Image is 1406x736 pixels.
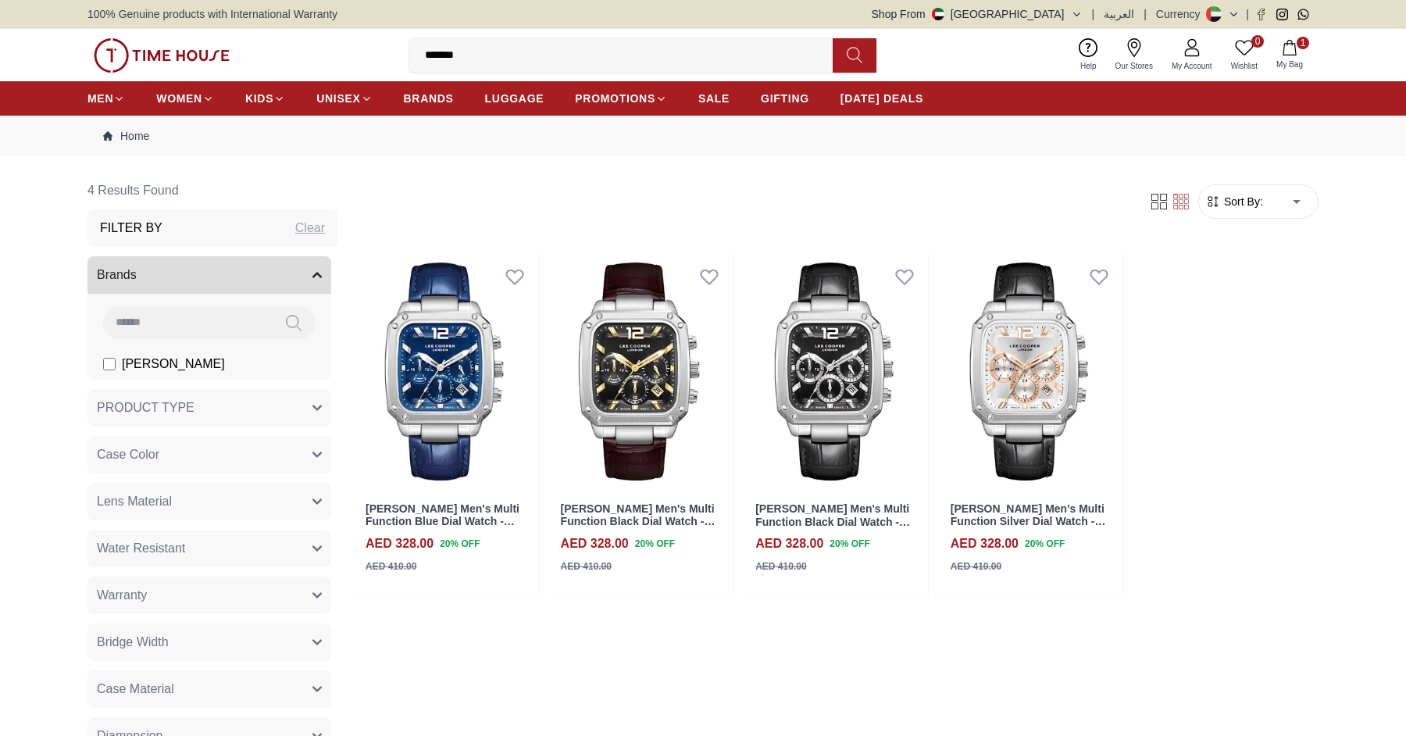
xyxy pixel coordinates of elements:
[404,91,454,106] span: BRANDS
[97,445,159,464] span: Case Color
[122,355,225,373] span: [PERSON_NAME]
[156,84,214,113] a: WOMEN
[761,84,809,113] a: GIFTING
[755,559,806,573] div: AED 410.00
[87,483,331,520] button: Lens Material
[830,537,869,551] span: 20 % OFF
[635,537,675,551] span: 20 % OFF
[1267,37,1312,73] button: 1My Bag
[840,84,923,113] a: [DATE] DEALS
[245,84,285,113] a: KIDS
[87,530,331,567] button: Water Resistant
[561,559,612,573] div: AED 410.00
[1025,537,1065,551] span: 20 % OFF
[316,91,360,106] span: UNISEX
[932,8,944,20] img: United Arab Emirates
[87,116,1319,156] nav: Breadcrumb
[761,91,809,106] span: GIFTING
[872,6,1083,22] button: Shop From[GEOGRAPHIC_DATA]
[295,219,325,238] div: Clear
[1205,194,1263,209] button: Sort By:
[87,623,331,661] button: Bridge Width
[316,84,372,113] a: UNISEX
[740,253,928,490] img: Lee Cooper Men's Multi Function Black Dial Watch - LC08184.351
[366,534,434,553] h4: AED 328.00
[87,436,331,473] button: Case Color
[97,633,169,652] span: Bridge Width
[1222,35,1267,75] a: 0Wishlist
[366,502,519,541] a: [PERSON_NAME] Men's Multi Function Blue Dial Watch - LC08184.399
[575,91,655,106] span: PROMOTIONS
[87,172,337,209] h6: 4 Results Found
[951,559,1001,573] div: AED 410.00
[1071,35,1106,75] a: Help
[935,253,1123,490] img: Lee Cooper Men's Multi Function Silver Dial Watch - LC08184.331
[87,84,125,113] a: MEN
[561,502,715,541] a: [PERSON_NAME] Men's Multi Function Black Dial Watch - LC08184.352
[94,38,230,73] img: ...
[245,91,273,106] span: KIDS
[440,537,480,551] span: 20 % OFF
[156,91,202,106] span: WOMEN
[1109,60,1159,72] span: Our Stores
[698,91,730,106] span: SALE
[1144,6,1147,22] span: |
[1255,9,1267,20] a: Facebook
[545,253,733,490] img: Lee Cooper Men's Multi Function Black Dial Watch - LC08184.352
[97,539,185,558] span: Water Resistant
[698,84,730,113] a: SALE
[1276,9,1288,20] a: Instagram
[1297,37,1309,49] span: 1
[366,559,416,573] div: AED 410.00
[1074,60,1103,72] span: Help
[561,534,629,553] h4: AED 328.00
[97,266,137,284] span: Brands
[87,6,337,22] span: 100% Genuine products with International Warranty
[1156,6,1207,22] div: Currency
[951,534,1019,553] h4: AED 328.00
[575,84,667,113] a: PROMOTIONS
[103,358,116,370] input: [PERSON_NAME]
[103,128,149,144] a: Home
[1270,59,1309,70] span: My Bag
[1225,60,1264,72] span: Wishlist
[755,502,910,541] a: [PERSON_NAME] Men's Multi Function Black Dial Watch - LC08184.351
[1104,6,1134,22] button: العربية
[755,534,823,553] h4: AED 328.00
[1251,35,1264,48] span: 0
[485,91,544,106] span: LUGGAGE
[1297,9,1309,20] a: Whatsapp
[87,389,331,427] button: PRODUCT TYPE
[87,577,331,614] button: Warranty
[100,219,162,238] h3: Filter By
[97,586,147,605] span: Warranty
[1221,194,1263,209] span: Sort By:
[350,253,538,490] img: Lee Cooper Men's Multi Function Blue Dial Watch - LC08184.399
[1092,6,1095,22] span: |
[840,91,923,106] span: [DATE] DEALS
[97,680,174,698] span: Case Material
[87,91,113,106] span: MEN
[87,670,331,708] button: Case Material
[404,84,454,113] a: BRANDS
[1106,35,1162,75] a: Our Stores
[951,502,1106,541] a: [PERSON_NAME] Men's Multi Function Silver Dial Watch - LC08184.331
[97,398,194,417] span: PRODUCT TYPE
[485,84,544,113] a: LUGGAGE
[97,492,172,511] span: Lens Material
[1165,60,1219,72] span: My Account
[1246,6,1249,22] span: |
[87,256,331,294] button: Brands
